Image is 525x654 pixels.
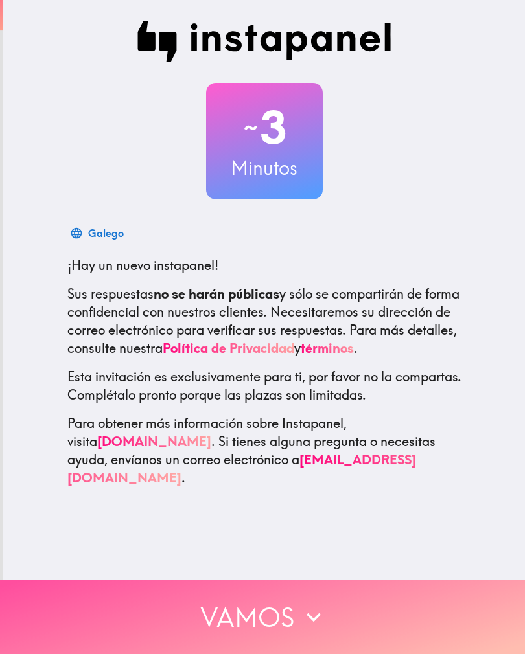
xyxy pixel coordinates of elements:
[67,414,461,487] p: Para obtener más información sobre Instapanel, visita . Si tienes alguna pregunta o necesitas ayu...
[301,340,354,356] a: términos
[137,21,391,62] img: Instapanel
[67,285,461,357] p: Sus respuestas y sólo se compartirán de forma confidencial con nuestros clientes. Necesitaremos s...
[206,101,323,154] h2: 3
[67,368,461,404] p: Esta invitación es exclusivamente para ti, por favor no la compartas. Complétalo pronto porque la...
[67,257,218,273] span: ¡Hay un nuevo instapanel!
[67,451,416,486] a: [EMAIL_ADDRESS][DOMAIN_NAME]
[154,286,279,302] b: no se harán públicas
[88,224,124,242] div: Galego
[163,340,294,356] a: Política de Privacidad
[206,154,323,181] h3: Minutos
[242,108,260,147] span: ~
[97,433,211,449] a: [DOMAIN_NAME]
[67,220,129,246] button: Galego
